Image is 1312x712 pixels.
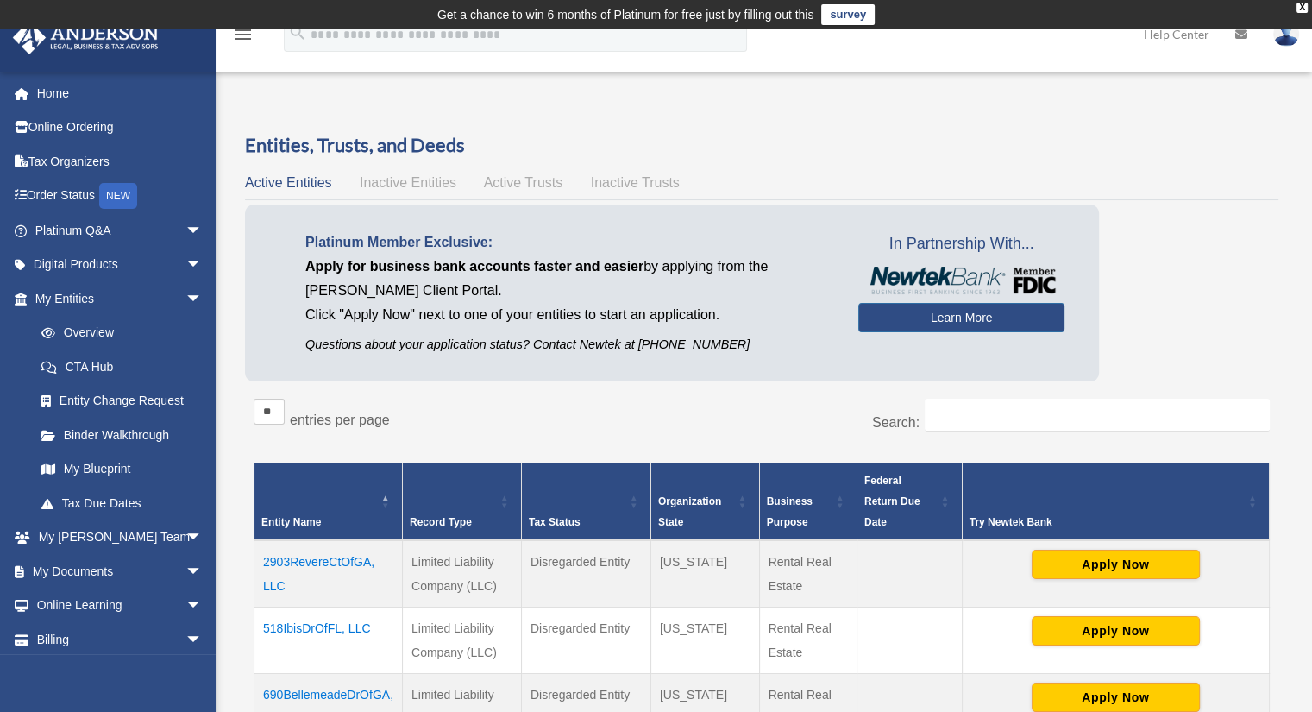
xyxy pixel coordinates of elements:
img: NewtekBankLogoSM.png [867,267,1056,294]
td: Disregarded Entity [521,540,650,608]
a: Tax Due Dates [24,486,220,520]
a: Learn More [858,303,1064,332]
span: Active Entities [245,175,331,190]
span: Inactive Entities [360,175,456,190]
span: arrow_drop_down [185,520,220,556]
a: My Entitiesarrow_drop_down [12,281,220,316]
a: CTA Hub [24,350,220,384]
i: search [288,23,307,42]
a: Home [12,76,229,110]
td: [US_STATE] [650,607,759,673]
p: Click "Apply Now" next to one of your entities to start an application. [305,303,832,327]
span: Entity Name [261,516,321,528]
a: Platinum Q&Aarrow_drop_down [12,213,229,248]
div: NEW [99,183,137,209]
img: User Pic [1273,22,1299,47]
td: Disregarded Entity [521,607,650,673]
span: Organization State [658,495,721,528]
a: Billingarrow_drop_down [12,622,229,657]
span: Record Type [410,516,472,528]
img: Anderson Advisors Platinum Portal [8,21,164,54]
td: Limited Liability Company (LLC) [402,607,521,673]
td: Limited Liability Company (LLC) [402,540,521,608]
p: by applying from the [PERSON_NAME] Client Portal. [305,255,832,303]
a: Online Learningarrow_drop_down [12,589,229,623]
div: Get a chance to win 6 months of Platinum for free just by filling out this [437,4,814,25]
span: Tax Status [529,516,581,528]
i: menu [233,24,254,45]
span: arrow_drop_down [185,281,220,317]
h3: Entities, Trusts, and Deeds [245,132,1278,159]
a: survey [821,4,875,25]
th: Try Newtek Bank : Activate to sort [962,463,1269,540]
a: Binder Walkthrough [24,418,220,452]
a: Overview [24,316,211,350]
span: arrow_drop_down [185,554,220,589]
th: Organization State: Activate to sort [650,463,759,540]
a: menu [233,30,254,45]
span: In Partnership With... [858,230,1064,258]
span: Business Purpose [767,495,813,528]
th: Federal Return Due Date: Activate to sort [857,463,962,540]
p: Questions about your application status? Contact Newtek at [PHONE_NUMBER] [305,334,832,356]
span: Inactive Trusts [591,175,680,190]
th: Entity Name: Activate to invert sorting [254,463,403,540]
span: Active Trusts [484,175,563,190]
span: arrow_drop_down [185,589,220,624]
div: Try Newtek Bank [970,512,1243,532]
td: Rental Real Estate [759,607,857,673]
td: 2903RevereCtOfGA, LLC [254,540,403,608]
button: Apply Now [1032,550,1200,579]
th: Tax Status: Activate to sort [521,463,650,540]
div: close [1296,3,1308,13]
a: Tax Organizers [12,144,229,179]
a: Online Ordering [12,110,229,145]
span: arrow_drop_down [185,248,220,283]
span: arrow_drop_down [185,622,220,658]
th: Business Purpose: Activate to sort [759,463,857,540]
a: Order StatusNEW [12,179,229,214]
span: arrow_drop_down [185,213,220,249]
td: [US_STATE] [650,540,759,608]
a: My [PERSON_NAME] Teamarrow_drop_down [12,520,229,555]
th: Record Type: Activate to sort [402,463,521,540]
a: Entity Change Request [24,384,220,419]
span: Apply for business bank accounts faster and easier [305,259,643,274]
label: entries per page [290,413,390,427]
a: Digital Productsarrow_drop_down [12,248,229,282]
td: Rental Real Estate [759,540,857,608]
button: Apply Now [1032,616,1200,646]
a: My Blueprint [24,452,220,487]
span: Federal Return Due Date [864,475,920,528]
p: Platinum Member Exclusive: [305,230,832,255]
button: Apply Now [1032,683,1200,712]
a: My Documentsarrow_drop_down [12,554,229,589]
td: 518IbisDrOfFL, LLC [254,607,403,673]
label: Search: [872,415,920,430]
